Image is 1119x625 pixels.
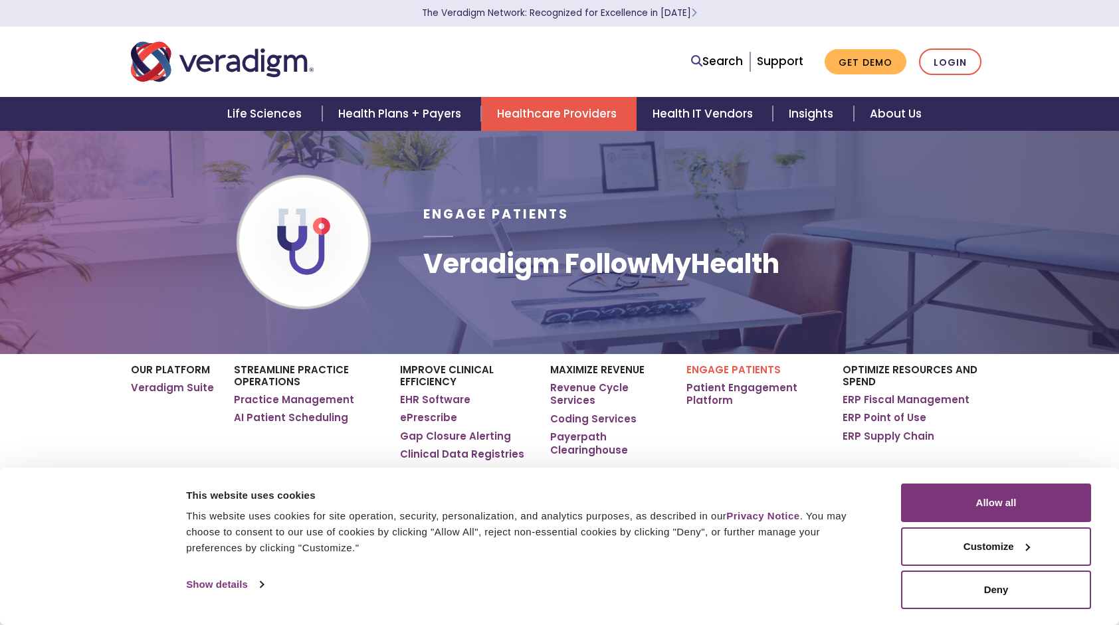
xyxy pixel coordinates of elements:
[400,430,511,443] a: Gap Closure Alerting
[234,393,354,406] a: Practice Management
[423,248,779,280] h1: Veradigm FollowMyHealth
[854,97,938,131] a: About Us
[131,40,314,84] img: Veradigm logo
[691,7,697,19] span: Learn More
[773,97,853,131] a: Insights
[211,97,322,131] a: Life Sciences
[422,7,697,19] a: The Veradigm Network: Recognized for Excellence in [DATE]Learn More
[901,527,1091,566] button: Customize
[919,48,981,76] a: Login
[901,571,1091,609] button: Deny
[686,381,823,407] a: Patient Engagement Platform
[726,510,799,521] a: Privacy Notice
[186,508,871,556] div: This website uses cookies for site operation, security, personalization, and analytics purposes, ...
[131,381,214,395] a: Veradigm Suite
[423,205,569,223] span: Engage Patients
[757,53,803,69] a: Support
[322,97,481,131] a: Health Plans + Payers
[481,97,637,131] a: Healthcare Providers
[550,381,666,407] a: Revenue Cycle Services
[825,49,906,75] a: Get Demo
[234,411,348,424] a: AI Patient Scheduling
[550,430,666,456] a: Payerpath Clearinghouse
[400,448,524,461] a: Clinical Data Registries
[637,97,773,131] a: Health IT Vendors
[901,484,1091,522] button: Allow all
[843,393,969,406] a: ERP Fiscal Management
[843,430,934,443] a: ERP Supply Chain
[400,393,470,406] a: EHR Software
[186,575,263,594] a: Show details
[843,411,926,424] a: ERP Point of Use
[691,52,743,70] a: Search
[400,466,478,480] a: eChart Courier
[186,488,871,503] div: This website uses cookies
[400,411,457,424] a: ePrescribe
[550,412,637,426] a: Coding Services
